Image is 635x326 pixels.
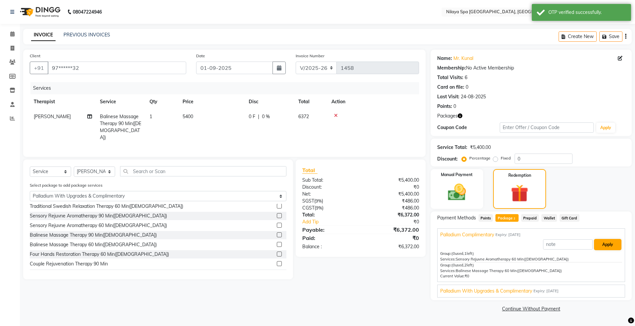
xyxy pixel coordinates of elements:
[440,288,532,295] span: Palladium With Upgrades & Complimentary
[548,9,626,16] div: OTP verified successfully.
[297,243,360,250] div: Balance :
[437,93,459,100] div: Last Visit:
[360,243,424,250] div: ₹6,372.00
[437,74,463,81] div: Total Visits:
[500,122,594,133] input: Enter Offer / Coupon Code
[461,93,486,100] div: 24-08-2025
[146,94,179,109] th: Qty
[360,198,424,205] div: ₹486.00
[30,260,108,267] div: Couple Rejuvenation Therapy 90 Min
[120,166,286,176] input: Search or Scan
[297,177,360,184] div: Sub Total:
[437,84,464,91] div: Card on file:
[297,191,360,198] div: Net:
[437,65,466,71] div: Membership:
[501,155,511,161] label: Fixed
[30,222,167,229] div: Sensory Rejuvne Aromatherapy 60 Min([DEMOGRAPHIC_DATA])
[495,232,521,238] span: Expiry: [DATE]
[249,113,255,120] span: 0 F
[456,268,562,273] span: Balinese Massage Therapy 60 Min([DEMOGRAPHIC_DATA])
[437,144,467,151] div: Service Total:
[297,226,360,234] div: Payable:
[360,226,424,234] div: ₹6,372.00
[371,218,424,225] div: ₹0
[297,211,360,218] div: Total:
[508,172,531,178] label: Redemption
[30,62,48,74] button: +91
[179,94,245,109] th: Price
[31,29,56,41] a: INVOICE
[594,239,621,250] button: Apply
[559,31,597,42] button: Create New
[30,212,167,219] div: Sensory Rejuvne Aromatherapy 90 Min([DEMOGRAPHIC_DATA])
[596,123,615,133] button: Apply
[451,251,455,256] span: (0
[464,251,467,256] span: 1
[302,167,317,174] span: Total
[453,103,456,110] div: 0
[316,198,322,204] span: 9%
[297,234,360,242] div: Paid:
[316,205,322,210] span: 9%
[441,172,473,178] label: Manual Payment
[30,82,424,94] div: Services
[470,144,491,151] div: ₹5,400.00
[297,198,360,205] div: ( )
[30,232,157,239] div: Balinese Massage Therapy 90 Min([DEMOGRAPHIC_DATA])
[440,231,494,238] span: Palladium Complimentary
[294,94,327,109] th: Total
[521,214,539,222] span: Prepaid
[17,3,62,21] img: logo
[453,55,473,62] a: Mr. Kunal
[30,94,96,109] th: Therapist
[302,205,315,211] span: CGST
[30,182,103,188] label: Select package to add package services
[505,182,534,204] img: _gift.svg
[533,288,559,294] span: Expiry: [DATE]
[437,124,500,131] div: Coupon Code
[451,251,474,256] span: used, left)
[360,205,424,211] div: ₹486.00
[63,32,110,38] a: PREVIOUS INVOICES
[442,182,472,203] img: _cash.svg
[465,274,469,278] span: ₹0
[298,114,309,119] span: 6372
[34,114,71,119] span: [PERSON_NAME]
[262,113,270,120] span: 0 %
[73,3,102,21] b: 08047224946
[360,184,424,191] div: ₹0
[451,263,455,267] span: (0
[183,114,193,119] span: 5400
[465,74,467,81] div: 6
[327,94,419,109] th: Action
[360,191,424,198] div: ₹5,400.00
[437,156,458,163] div: Discount:
[437,113,458,119] span: Packages
[440,268,456,273] span: Services:
[440,274,465,278] span: Current Value:
[464,263,467,267] span: 2
[440,257,456,261] span: Services:
[451,263,474,267] span: used, left)
[440,251,451,256] span: Group:
[495,214,518,222] span: Package
[48,62,186,74] input: Search by Name/Mobile/Email/Code
[360,211,424,218] div: ₹6,372.00
[599,31,622,42] button: Save
[437,55,452,62] div: Name:
[297,218,371,225] a: Add Tip
[432,305,630,312] a: Continue Without Payment
[297,184,360,191] div: Discount:
[149,114,152,119] span: 1
[437,103,452,110] div: Points:
[258,113,259,120] span: |
[296,53,324,59] label: Invoice Number
[96,94,146,109] th: Service
[30,53,40,59] label: Client
[360,234,424,242] div: ₹0
[560,214,579,222] span: Gift Card
[360,177,424,184] div: ₹5,400.00
[196,53,205,59] label: Date
[466,84,468,91] div: 0
[440,263,451,267] span: Group:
